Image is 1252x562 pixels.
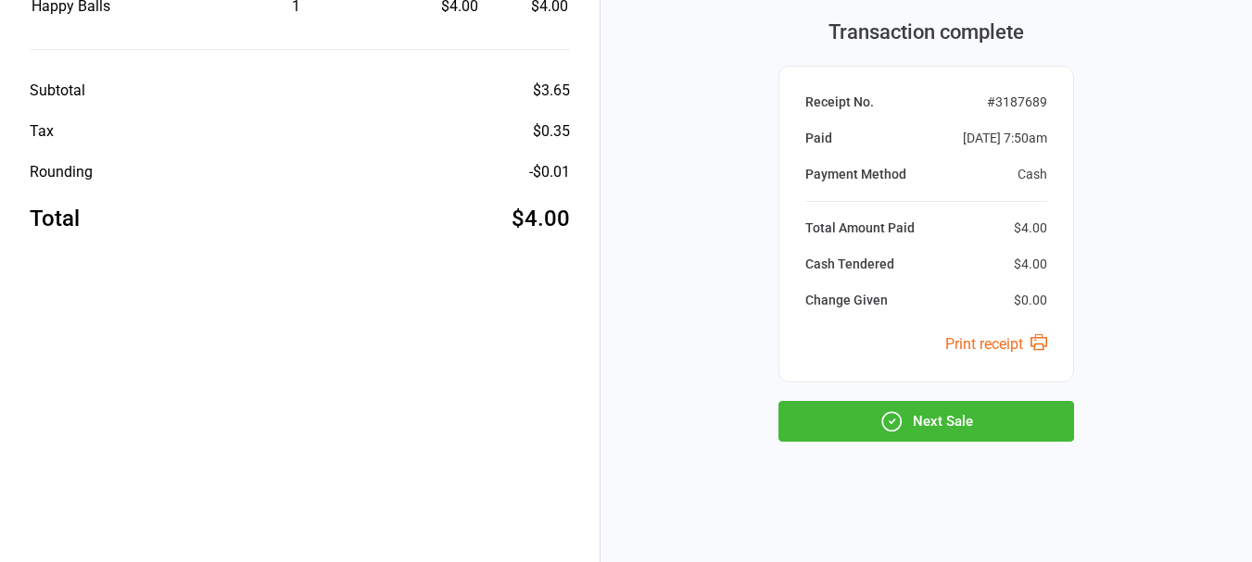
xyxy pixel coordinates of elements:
[533,80,570,102] div: $3.65
[1018,165,1047,184] div: Cash
[30,161,93,183] div: Rounding
[1014,291,1047,310] div: $0.00
[30,80,85,102] div: Subtotal
[963,129,1047,148] div: [DATE] 7:50am
[805,291,888,310] div: Change Given
[533,120,570,143] div: $0.35
[512,202,570,235] div: $4.00
[30,120,54,143] div: Tax
[805,93,874,112] div: Receipt No.
[1014,219,1047,238] div: $4.00
[987,93,1047,112] div: # 3187689
[805,219,915,238] div: Total Amount Paid
[805,129,832,148] div: Paid
[1014,255,1047,274] div: $4.00
[529,161,570,183] div: -$0.01
[805,255,894,274] div: Cash Tendered
[805,165,906,184] div: Payment Method
[945,335,1047,353] a: Print receipt
[778,401,1074,442] button: Next Sale
[30,202,80,235] div: Total
[778,17,1074,47] div: Transaction complete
